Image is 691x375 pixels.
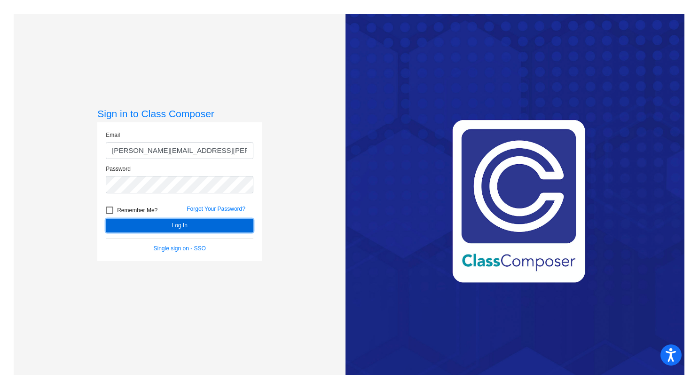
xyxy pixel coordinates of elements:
label: Password [106,165,131,173]
button: Log In [106,219,253,232]
h3: Sign in to Class Composer [97,108,262,120]
span: Remember Me? [117,205,157,216]
a: Single sign on - SSO [154,245,206,252]
a: Forgot Your Password? [187,206,245,212]
label: Email [106,131,120,139]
